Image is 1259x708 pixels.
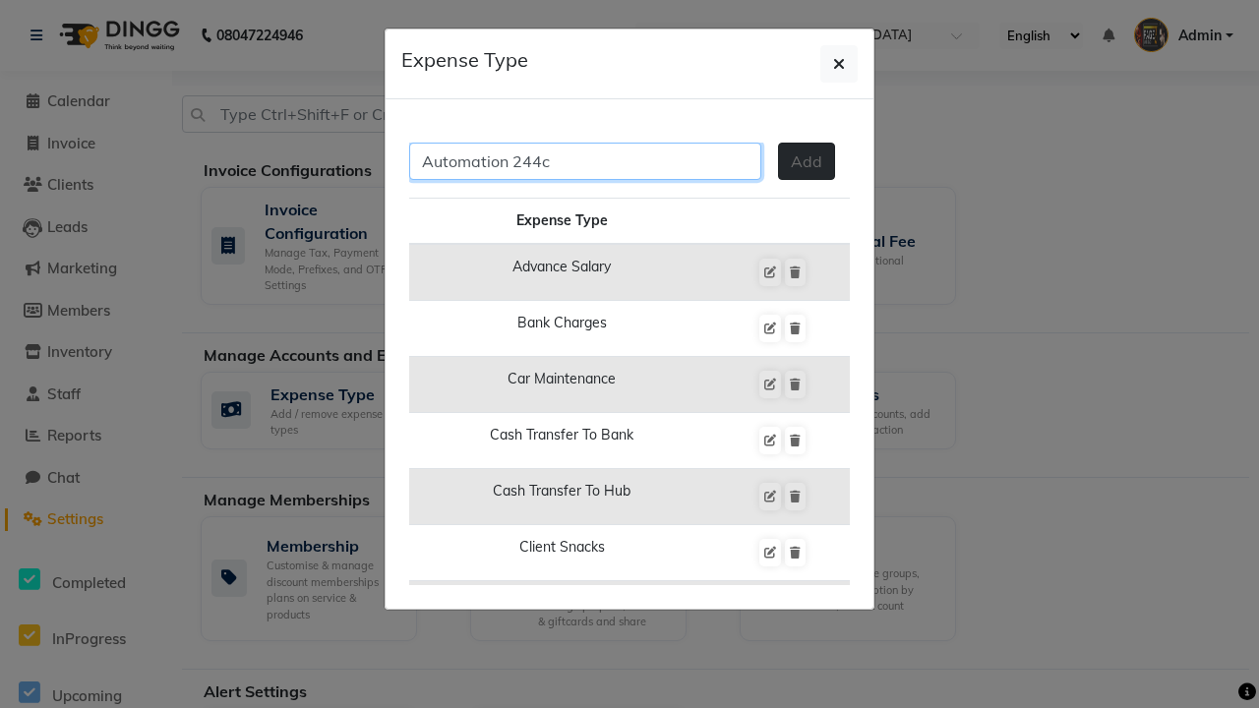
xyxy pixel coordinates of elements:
td: Cash Transfer To Hub [409,469,715,525]
td: Bank Charges [409,301,715,357]
td: Clinical Charges [409,581,715,637]
th: Expense Type [409,199,715,245]
span: Add [791,151,822,171]
td: Cash Transfer To Bank [409,413,715,469]
button: Add [778,143,835,180]
td: Car Maintenance [409,357,715,413]
td: Client Snacks [409,525,715,581]
h5: Expense Type [401,45,528,75]
input: Enter New Expense Type [409,143,761,180]
td: Advance Salary [409,244,715,301]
